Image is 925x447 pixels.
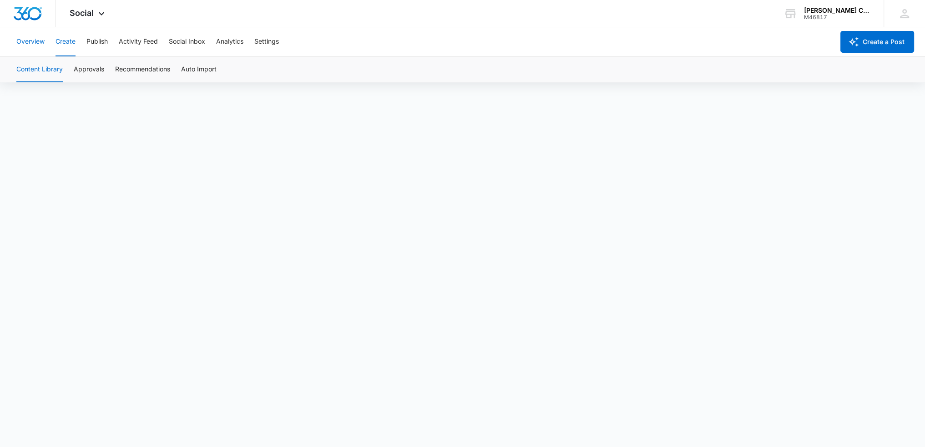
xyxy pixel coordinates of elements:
[181,57,217,82] button: Auto Import
[216,27,243,56] button: Analytics
[16,27,45,56] button: Overview
[169,27,205,56] button: Social Inbox
[16,57,63,82] button: Content Library
[804,7,870,14] div: account name
[70,8,94,18] span: Social
[840,31,914,53] button: Create a Post
[119,27,158,56] button: Activity Feed
[254,27,279,56] button: Settings
[115,57,170,82] button: Recommendations
[86,27,108,56] button: Publish
[74,57,104,82] button: Approvals
[804,14,870,20] div: account id
[56,27,76,56] button: Create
